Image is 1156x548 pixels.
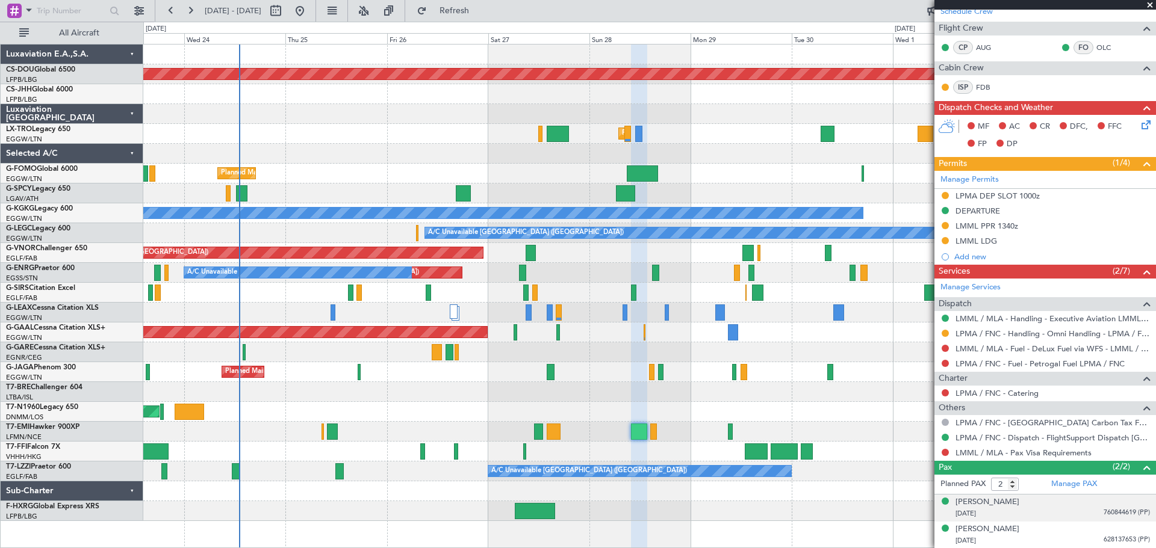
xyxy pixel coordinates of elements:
a: LFPB/LBG [6,512,37,521]
a: G-VNORChallenger 650 [6,245,87,252]
a: EGGW/LTN [6,313,42,322]
div: Mon 29 [691,33,792,44]
div: Thu 25 [285,33,387,44]
a: EGNR/CEG [6,353,42,362]
div: A/C Unavailable [187,263,237,282]
div: Planned Maint [GEOGRAPHIC_DATA] ([GEOGRAPHIC_DATA]) [221,164,411,182]
span: T7-N1960 [6,404,40,411]
a: T7-EMIHawker 900XP [6,423,79,431]
a: F-HXRGGlobal Express XRS [6,503,99,510]
span: Refresh [429,7,480,15]
a: LX-TROLegacy 650 [6,126,70,133]
a: AUG [976,42,1003,53]
span: G-LEGC [6,225,32,232]
span: (2/2) [1113,460,1130,473]
span: G-ENRG [6,265,34,272]
a: G-KGKGLegacy 600 [6,205,73,212]
span: T7-FFI [6,443,27,451]
a: OLC [1096,42,1123,53]
a: EGLF/FAB [6,472,37,481]
a: EGGW/LTN [6,135,42,144]
a: LMML / MLA - Handling - Executive Aviation LMML / MLA [956,313,1150,324]
div: LPMA DEP SLOT 1000z [956,191,1040,201]
div: [PERSON_NAME] [956,523,1019,535]
a: EGGW/LTN [6,373,42,382]
a: LPMA / FNC - Handling - Omni Handling - LPMA / FNC [956,328,1150,339]
a: G-SPCYLegacy 650 [6,185,70,192]
a: EGSS/STN [6,274,38,283]
span: DP [1007,138,1018,150]
span: Cabin Crew [939,61,984,75]
a: EGLF/FAB [6,254,37,263]
a: LFMN/NCE [6,433,42,442]
span: Others [939,401,965,415]
a: LMML / MLA - Fuel - DeLux Fuel via WFS - LMML / MLA [956,343,1150,354]
div: [DATE] [895,24,915,34]
label: Planned PAX [940,478,986,490]
div: Wed 24 [184,33,285,44]
a: LPMA / FNC - [GEOGRAPHIC_DATA] Carbon Tax Fee Max [956,417,1150,428]
a: EGGW/LTN [6,214,42,223]
a: G-JAGAPhenom 300 [6,364,76,371]
span: Charter [939,372,968,386]
a: CS-DOUGlobal 6500 [6,66,75,73]
span: F-HXRG [6,503,33,510]
div: Fri 26 [387,33,488,44]
div: A/C Unavailable [GEOGRAPHIC_DATA] ([GEOGRAPHIC_DATA]) [491,462,687,480]
div: Add new [954,251,1150,262]
a: G-GAALCessna Citation XLS+ [6,324,105,331]
a: G-ENRGPraetor 600 [6,265,75,272]
a: T7-N1960Legacy 650 [6,404,78,411]
span: G-GAAL [6,324,34,331]
a: LGAV/ATH [6,194,39,203]
span: G-LEAX [6,304,32,312]
a: EGGW/LTN [6,174,42,183]
a: Manage Permits [940,174,999,186]
span: 760844619 (PP) [1104,508,1150,518]
div: Sun 28 [589,33,691,44]
a: CS-JHHGlobal 6000 [6,86,73,93]
span: T7-BRE [6,384,31,391]
span: Pax [939,461,952,475]
a: LTBA/ISL [6,393,33,402]
a: G-FOMOGlobal 6000 [6,165,78,173]
a: LFPB/LBG [6,75,37,84]
span: DFC, [1070,121,1088,133]
span: G-SIRS [6,285,29,292]
span: LX-TRO [6,126,32,133]
div: Sat 27 [488,33,589,44]
span: (1/4) [1113,156,1130,169]
span: Dispatch Checks and Weather [939,101,1053,115]
a: LPMA / FNC - Dispatch - FlightSupport Dispatch [GEOGRAPHIC_DATA] [956,433,1150,443]
a: T7-LZZIPraetor 600 [6,463,71,470]
a: G-LEAXCessna Citation XLS [6,304,99,312]
span: 628137653 (PP) [1104,535,1150,545]
span: MF [978,121,989,133]
span: T7-LZZI [6,463,31,470]
a: EGGW/LTN [6,234,42,243]
span: Permits [939,157,967,171]
a: G-GARECessna Citation XLS+ [6,344,105,351]
span: FP [978,138,987,150]
span: CS-JHH [6,86,32,93]
div: [PERSON_NAME] [956,496,1019,508]
span: (2/7) [1113,265,1130,277]
span: AC [1009,121,1020,133]
a: T7-FFIFalcon 7X [6,443,60,451]
a: G-LEGCLegacy 600 [6,225,70,232]
a: LMML / MLA - Pax Visa Requirements [956,448,1092,458]
a: Manage Services [940,282,1001,294]
span: CS-DOU [6,66,34,73]
a: VHHH/HKG [6,452,42,461]
a: T7-BREChallenger 604 [6,384,82,391]
span: Dispatch [939,297,972,311]
div: FO [1074,41,1093,54]
a: FDB [976,82,1003,93]
input: Trip Number [37,2,106,20]
span: CR [1040,121,1050,133]
a: EGGW/LTN [6,333,42,342]
div: CP [953,41,973,54]
button: All Aircraft [13,23,131,43]
div: DEPARTURE [956,206,1000,216]
span: G-KGKG [6,205,34,212]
